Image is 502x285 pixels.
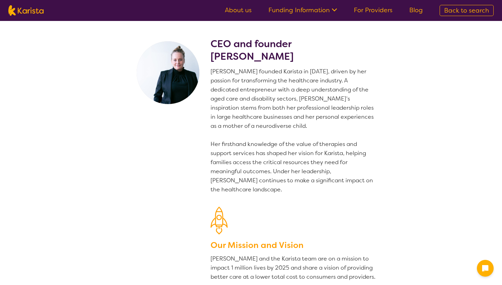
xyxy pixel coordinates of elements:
a: About us [225,6,252,14]
a: Back to search [440,5,494,16]
a: Blog [409,6,423,14]
h2: CEO and founder [PERSON_NAME] [211,38,376,63]
img: Our Mission [211,207,228,234]
p: [PERSON_NAME] and the Karista team are on a mission to impact 1 million lives by 2025 and share a... [211,254,376,282]
a: Funding Information [268,6,337,14]
a: For Providers [354,6,393,14]
span: Back to search [444,6,489,15]
p: [PERSON_NAME] founded Karista in [DATE], driven by her passion for transforming the healthcare in... [211,67,376,194]
img: Karista logo [8,5,44,16]
h3: Our Mission and Vision [211,239,376,251]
